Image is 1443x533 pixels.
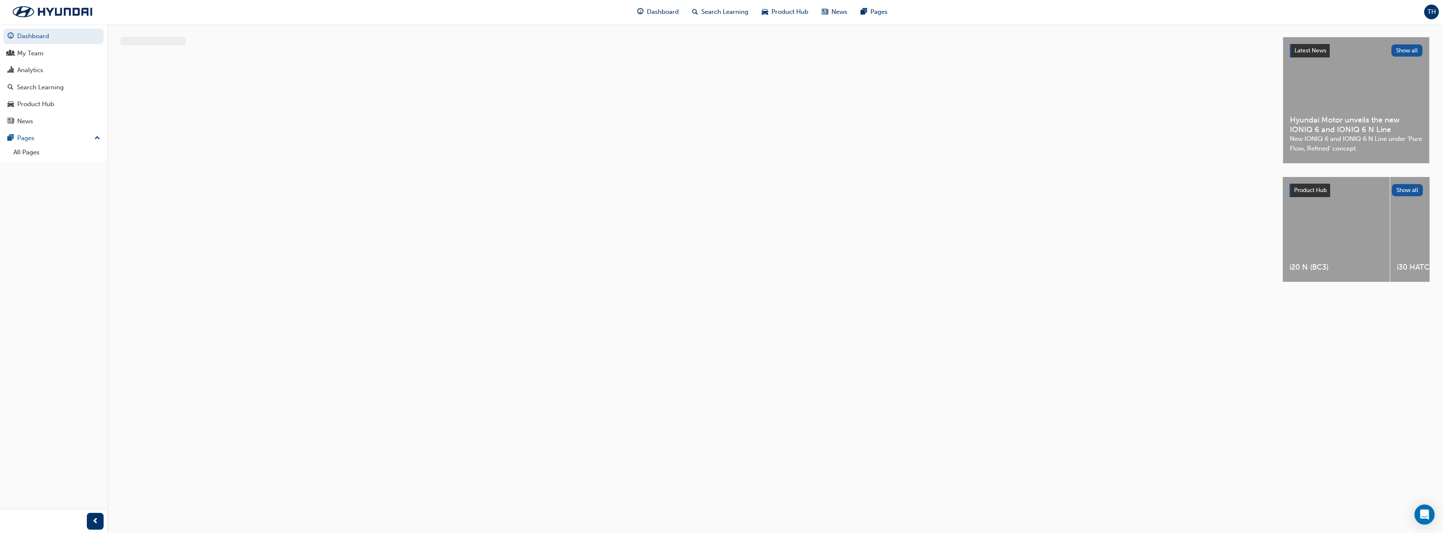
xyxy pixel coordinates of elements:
span: chart-icon [8,67,14,74]
span: Product Hub [1294,187,1327,194]
img: Trak [4,3,101,21]
span: New IONIQ 6 and IONIQ 6 N Line under ‘Pure Flow, Refined’ concept. [1290,134,1422,153]
span: i20 N (BC3) [1289,263,1383,272]
a: Latest NewsShow allHyundai Motor unveils the new IONIQ 6 and IONIQ 6 N LineNew IONIQ 6 and IONIQ ... [1283,37,1430,164]
div: News [17,117,33,126]
a: Product Hub [3,96,104,112]
button: Show all [1392,184,1423,196]
span: up-icon [94,133,100,144]
button: TH [1424,5,1439,19]
span: prev-icon [92,516,99,527]
div: Search Learning [17,83,64,92]
button: Show all [1391,44,1423,57]
span: guage-icon [637,7,643,17]
button: Pages [3,130,104,146]
span: pages-icon [8,135,14,142]
button: DashboardMy TeamAnalyticsSearch LearningProduct HubNews [3,27,104,130]
span: car-icon [8,101,14,108]
div: Product Hub [17,99,54,109]
span: Hyundai Motor unveils the new IONIQ 6 and IONIQ 6 N Line [1290,115,1422,134]
span: Dashboard [647,7,679,17]
span: TH [1427,7,1436,17]
span: Pages [870,7,888,17]
span: car-icon [762,7,768,17]
div: Open Intercom Messenger [1414,504,1435,525]
span: news-icon [822,7,828,17]
a: News [3,114,104,129]
a: All Pages [10,146,104,159]
a: news-iconNews [815,3,854,21]
a: search-iconSearch Learning [685,3,755,21]
div: My Team [17,49,44,58]
span: News [831,7,847,17]
a: Analytics [3,62,104,78]
span: Latest News [1295,47,1326,54]
a: guage-iconDashboard [630,3,685,21]
span: people-icon [8,50,14,57]
span: news-icon [8,118,14,125]
div: Analytics [17,65,43,75]
span: Product Hub [771,7,808,17]
a: car-iconProduct Hub [755,3,815,21]
a: i20 N (BC3) [1283,177,1390,282]
a: Latest NewsShow all [1290,44,1422,57]
span: Search Learning [701,7,748,17]
span: search-icon [692,7,698,17]
a: Product HubShow all [1289,184,1423,197]
a: pages-iconPages [854,3,894,21]
a: Dashboard [3,29,104,44]
a: Search Learning [3,80,104,95]
span: pages-icon [861,7,867,17]
a: My Team [3,46,104,61]
span: guage-icon [8,33,14,40]
span: search-icon [8,84,13,91]
div: Pages [17,133,34,143]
